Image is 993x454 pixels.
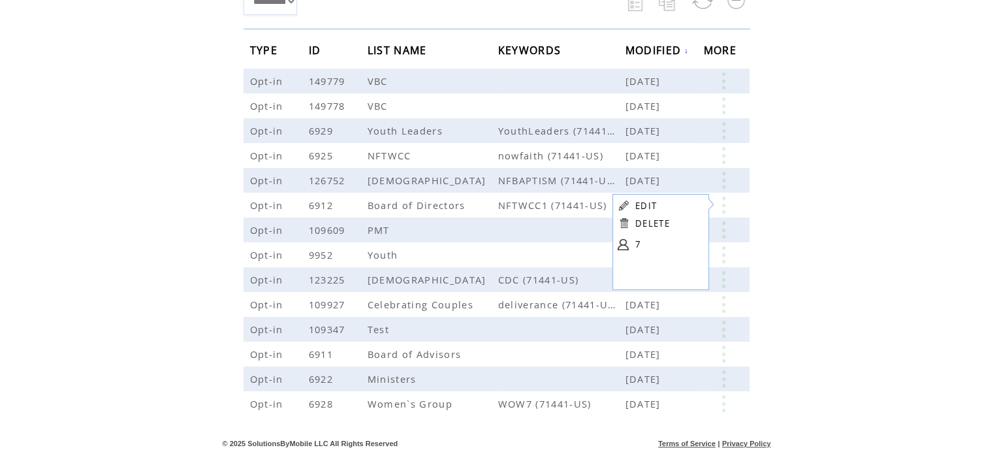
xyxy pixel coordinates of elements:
span: [DATE] [625,124,664,137]
span: Opt-in [250,372,287,385]
span: PMT [368,223,393,236]
span: ID [309,40,324,64]
a: EDIT [635,200,657,212]
span: 149778 [309,99,349,112]
span: YouthLeaders (71441-US) [498,124,625,137]
span: [DEMOGRAPHIC_DATA] [368,273,490,286]
a: 7 [635,235,701,254]
a: Privacy Policy [722,440,771,447]
span: Opt-in [250,323,287,336]
span: 6925 [309,149,336,162]
a: MODIFIED↓ [625,46,689,54]
span: 6911 [309,348,336,361]
span: 109609 [309,223,349,236]
span: LIST NAME [368,40,430,64]
span: WOW7 (71441-US) [498,397,625,410]
span: VBC [368,74,391,88]
span: NFTWCC1 (71441-US) [498,199,625,212]
span: 6922 [309,372,336,385]
span: [DEMOGRAPHIC_DATA] [368,174,490,187]
span: 123225 [309,273,349,286]
span: deliverance (71441-US) [498,298,625,311]
span: 6929 [309,124,336,137]
span: VBC [368,99,391,112]
a: LIST NAME [368,46,430,54]
span: [DATE] [625,174,664,187]
span: [DATE] [625,149,664,162]
span: 109927 [309,298,349,311]
span: Board of Directors [368,199,469,212]
span: Opt-in [250,348,287,361]
span: Opt-in [250,124,287,137]
a: TYPE [250,46,281,54]
span: [DATE] [625,74,664,88]
span: MODIFIED [625,40,685,64]
span: KEYWORDS [498,40,565,64]
span: Opt-in [250,99,287,112]
span: Youth Leaders [368,124,446,137]
span: 149779 [309,74,349,88]
span: Opt-in [250,174,287,187]
a: Terms of Service [658,440,716,447]
span: Test [368,323,392,336]
span: [DATE] [625,348,664,361]
span: 6928 [309,397,336,410]
span: Opt-in [250,273,287,286]
span: Opt-in [250,397,287,410]
span: 9952 [309,248,336,261]
a: KEYWORDS [498,46,565,54]
span: Ministers [368,372,420,385]
span: Youth [368,248,402,261]
span: CDC (71441-US) [498,273,625,286]
a: DELETE [635,218,670,229]
span: TYPE [250,40,281,64]
span: Celebrating Couples [368,298,477,311]
span: 109347 [309,323,349,336]
span: NFBAPTISM (71441-US) [498,174,625,187]
span: Opt-in [250,248,287,261]
span: [DATE] [625,99,664,112]
span: Opt-in [250,223,287,236]
a: ID [309,46,324,54]
span: 126752 [309,174,349,187]
span: © 2025 SolutionsByMobile LLC All Rights Reserved [223,440,398,447]
span: | [717,440,719,447]
span: Opt-in [250,199,287,212]
span: Opt-in [250,298,287,311]
span: [DATE] [625,323,664,336]
span: NFTWCC [368,149,415,162]
span: Opt-in [250,149,287,162]
span: 6912 [309,199,336,212]
span: [DATE] [625,397,664,410]
span: Opt-in [250,74,287,88]
span: Women`s Group [368,397,456,410]
span: MORE [704,40,740,64]
span: [DATE] [625,372,664,385]
span: nowfaith (71441-US) [498,149,625,162]
span: Board of Advisors [368,348,465,361]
